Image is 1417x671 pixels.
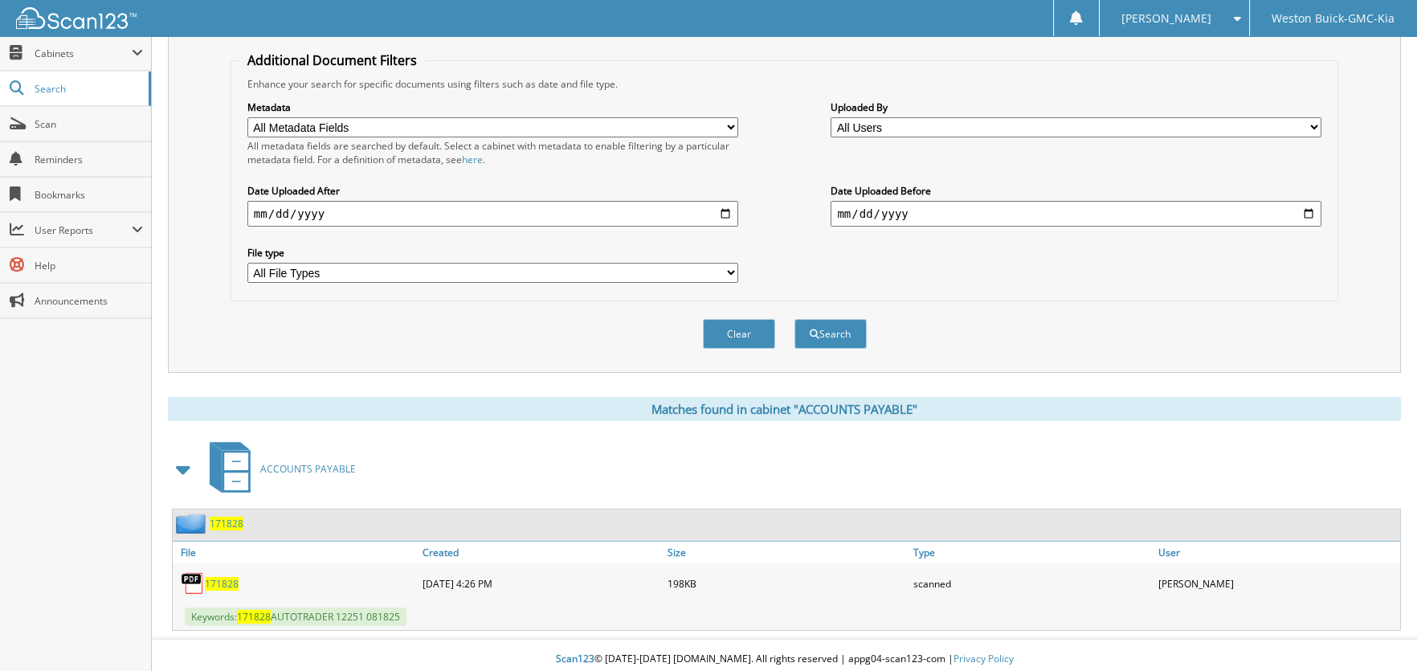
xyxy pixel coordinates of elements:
span: Announcements [35,294,143,308]
span: ACCOUNTS PAYABLE [260,462,356,476]
span: Weston Buick-GMC-Kia [1272,14,1395,23]
a: User [1154,542,1400,563]
a: File [173,542,419,563]
input: start [247,201,738,227]
div: scanned [909,567,1155,599]
div: Matches found in cabinet "ACCOUNTS PAYABLE" [168,397,1401,421]
span: Reminders [35,153,143,166]
button: Search [794,319,867,349]
div: 198KB [664,567,909,599]
button: Clear [703,319,775,349]
a: ACCOUNTS PAYABLE [200,437,356,501]
div: [PERSON_NAME] [1154,567,1400,599]
iframe: Chat Widget [1337,594,1417,671]
img: scan123-logo-white.svg [16,7,137,29]
div: Enhance your search for specific documents using filters such as date and file type. [239,77,1330,91]
span: Scan123 [556,652,594,665]
span: 171828 [237,610,271,624]
label: Uploaded By [831,100,1321,114]
a: Created [419,542,664,563]
a: Size [664,542,909,563]
span: Bookmarks [35,188,143,202]
span: Search [35,82,141,96]
img: folder2.png [176,513,210,534]
input: end [831,201,1321,227]
div: [DATE] 4:26 PM [419,567,664,599]
span: Help [35,259,143,272]
a: 171828 [210,517,243,530]
label: Date Uploaded After [247,184,738,198]
span: User Reports [35,223,132,237]
label: Date Uploaded Before [831,184,1321,198]
span: [PERSON_NAME] [1121,14,1211,23]
label: File type [247,246,738,260]
span: Keywords: AUTOTRADER 12251 081825 [185,608,406,626]
a: Privacy Policy [954,652,1014,665]
legend: Additional Document Filters [239,51,425,69]
div: All metadata fields are searched by default. Select a cabinet with metadata to enable filtering b... [247,139,738,166]
label: Metadata [247,100,738,114]
a: 171828 [205,577,239,591]
span: Scan [35,117,143,131]
img: PDF.png [181,571,205,595]
a: here [462,153,483,166]
a: Type [909,542,1155,563]
span: Cabinets [35,47,132,60]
